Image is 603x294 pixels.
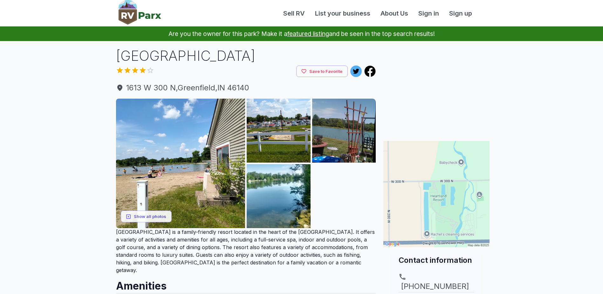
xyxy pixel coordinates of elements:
span: 1613 W 300 N , Greenfield , IN 46140 [116,82,376,94]
a: Sell RV [278,9,310,18]
h1: [GEOGRAPHIC_DATA] [116,46,376,66]
iframe: Advertisement [383,46,490,126]
img: AAcXr8pigq69ioLQWh79niZlj-4XAib22yLRdaI3KVCwSBQ9nTkb8A20WBVFWwTelvontnAtHOBNeaLeXLGygLfXdS3-t_HjT... [247,164,311,228]
a: [PHONE_NUMBER] [399,273,474,292]
a: Sign in [413,9,444,18]
a: About Us [375,9,413,18]
h2: Amenities [116,274,376,293]
img: AAcXr8p4Aa7go8Sp64jrpbOmpvjpXByDZpVmayKG1TcGH-_-HK4xmaa7IXMvCaM5w09r6Amtm-ZWmRfGaa4Y-tbIPMZTH_sG3... [247,99,311,163]
a: Sign up [444,9,477,18]
p: Are you the owner for this park? Make it a and be seen in the top search results! [8,26,595,41]
a: featured listing [287,30,329,38]
button: Show all photos [121,211,172,222]
a: 1613 W 300 N,Greenfield,IN 46140 [116,82,376,94]
img: AAcXr8pT0iSxL27UKZxUsSUpzR-yj4dPSHKyM4W9THF107cA3E-DB5GLqBvZ2cwEwFRpf7_wR9WpV81eEEKmK7Q7ZloCqYF82... [116,99,245,228]
h2: Contact information [399,255,474,265]
img: AAcXr8qBSSe69rx2vhSg-iJ8eRlvnFlBGcmvROAkjIqofnL8peXDtI1jj-391Dz8yXjUFK6LYvDmeVKFeDNcQ4z0CciFK1Cvx... [312,164,376,228]
button: Save to Favorite [296,66,348,77]
img: Map for Heartland Resort [383,141,490,247]
p: [GEOGRAPHIC_DATA] is a family-friendly resort located in the heart of the [GEOGRAPHIC_DATA]. It o... [116,228,376,274]
img: AAcXr8rdK9FJZkVTC7NMTVZWKrgTFSLEH--jeE2qLngg98_0emBE5l9p7-ARdgAxKgWOEvh-MRTxeds3tkzuwqd8hvJvXvduP... [312,99,376,163]
a: List your business [310,9,375,18]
